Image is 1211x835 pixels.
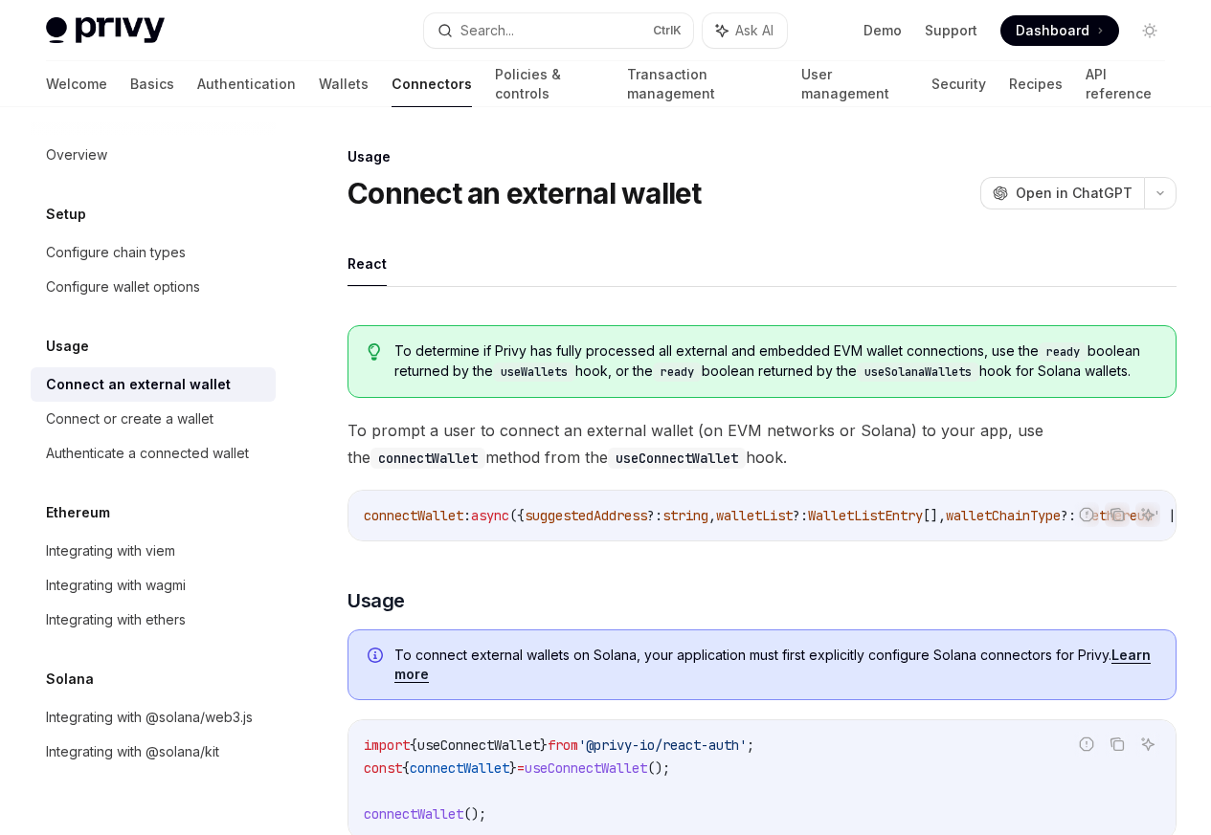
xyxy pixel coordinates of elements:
span: To connect external wallets on Solana, your application must first explicitly configure Solana co... [394,646,1156,684]
div: Integrating with wagmi [46,574,186,597]
a: Integrating with @solana/kit [31,735,276,769]
span: Open in ChatGPT [1016,184,1133,203]
a: Connect or create a wallet [31,402,276,436]
h5: Setup [46,203,86,226]
a: Support [925,21,977,40]
span: ; [747,736,754,754]
span: (); [463,805,486,823]
a: Recipes [1009,61,1063,107]
span: walletList [716,507,793,524]
a: Integrating with ethers [31,603,276,637]
code: ready [1039,342,1088,362]
a: Dashboard [1000,15,1119,46]
div: Authenticate a connected wallet [46,442,249,465]
h5: Usage [46,335,89,358]
span: ({ [509,507,525,524]
span: Usage [348,587,405,614]
a: Welcome [46,61,107,107]
span: Dashboard [1016,21,1089,40]
span: ' | ' [1153,507,1191,524]
span: Ctrl K [653,23,682,38]
span: useConnectWallet [417,736,540,754]
span: suggestedAddress [525,507,647,524]
button: Ask AI [1135,502,1160,527]
span: const [364,759,402,777]
div: Overview [46,143,107,166]
span: To determine if Privy has fully processed all external and embedded EVM wallet connections, use t... [394,341,1156,382]
h5: Solana [46,668,94,691]
code: useConnectWallet [608,448,746,469]
span: WalletListEntry [808,507,923,524]
span: walletChainType [946,507,1061,524]
a: Policies & controls [495,61,604,107]
a: Authenticate a connected wallet [31,436,276,471]
a: Security [931,61,986,107]
a: Authentication [197,61,296,107]
div: Connect or create a wallet [46,407,213,430]
div: Usage [348,147,1177,166]
span: connectWallet [410,759,509,777]
span: To prompt a user to connect an external wallet (on EVM networks or Solana) to your app, use the m... [348,417,1177,471]
div: Integrating with @solana/kit [46,740,219,763]
a: Demo [863,21,902,40]
button: Search...CtrlK [424,13,693,48]
div: Integrating with @solana/web3.js [46,706,253,729]
a: Basics [130,61,174,107]
span: string [662,507,708,524]
button: Copy the contents from the code block [1105,732,1130,757]
span: { [410,736,417,754]
button: Open in ChatGPT [980,177,1144,209]
span: [], [923,507,946,524]
span: = [517,759,525,777]
span: import [364,736,410,754]
a: Integrating with @solana/web3.js [31,700,276,735]
div: Configure wallet options [46,275,200,298]
a: Integrating with viem [31,534,276,568]
span: useConnectWallet [525,759,647,777]
div: Search... [460,19,514,42]
a: Transaction management [627,61,778,107]
code: useSolanaWallets [857,363,979,382]
a: Connectors [392,61,472,107]
svg: Tip [368,343,381,361]
span: } [509,759,517,777]
button: React [348,241,387,286]
div: Integrating with ethers [46,608,186,631]
a: Integrating with wagmi [31,568,276,603]
button: Toggle dark mode [1134,15,1165,46]
a: Wallets [319,61,369,107]
a: API reference [1086,61,1165,107]
span: : [463,507,471,524]
button: Ask AI [703,13,787,48]
span: , [708,507,716,524]
button: Ask AI [1135,732,1160,757]
span: (); [647,759,670,777]
a: Configure wallet options [31,270,276,304]
div: Configure chain types [46,241,186,264]
span: '@privy-io/react-auth' [578,736,747,754]
span: ?: [793,507,808,524]
a: User management [801,61,908,107]
button: Copy the contents from the code block [1105,502,1130,527]
button: Report incorrect code [1074,502,1099,527]
div: Integrating with viem [46,539,175,562]
a: Connect an external wallet [31,367,276,402]
span: Ask AI [735,21,774,40]
div: Connect an external wallet [46,373,231,396]
span: from [548,736,578,754]
h1: Connect an external wallet [348,176,702,210]
a: Configure chain types [31,235,276,270]
code: useWallets [493,363,575,382]
span: connectWallet [364,507,463,524]
span: async [471,507,509,524]
svg: Info [368,648,387,667]
code: connectWallet [370,448,485,469]
span: { [402,759,410,777]
a: Overview [31,138,276,172]
span: } [540,736,548,754]
img: light logo [46,17,165,44]
span: ?: ' [1061,507,1091,524]
span: connectWallet [364,805,463,823]
h5: Ethereum [46,501,110,524]
span: ?: [647,507,662,524]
